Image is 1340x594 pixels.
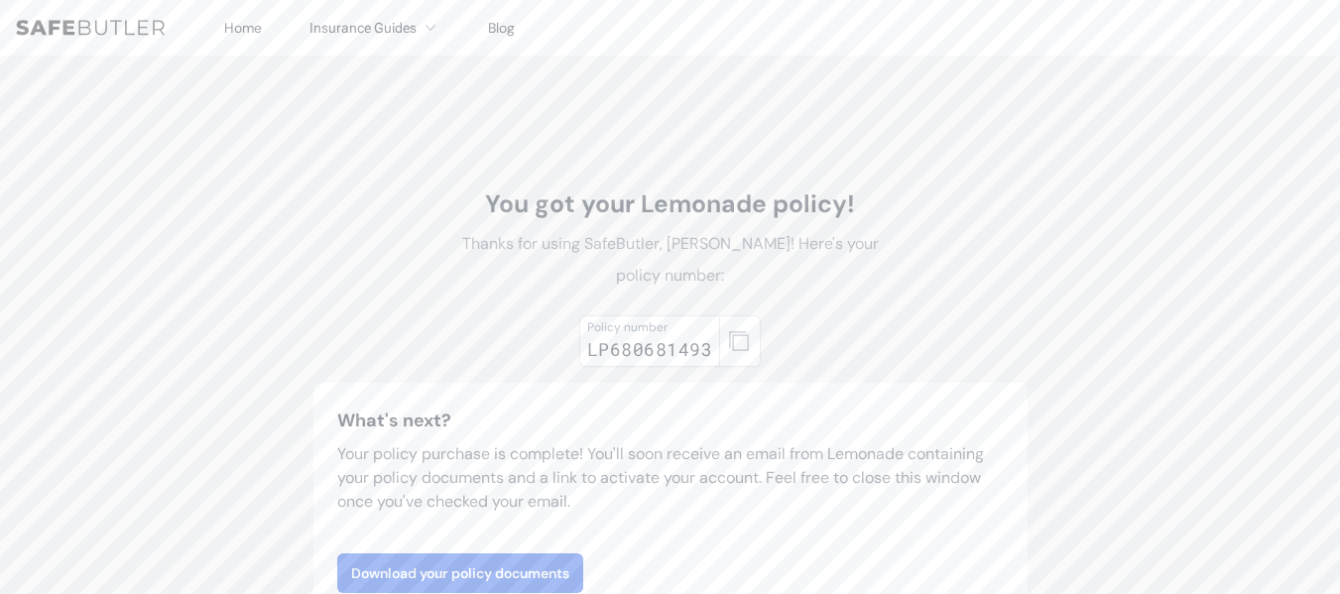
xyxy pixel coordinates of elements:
a: Home [224,19,262,37]
div: Policy number [587,319,712,335]
h1: You got your Lemonade policy! [448,188,893,220]
button: Insurance Guides [309,16,440,40]
h3: What's next? [337,407,1004,434]
a: Blog [488,19,515,37]
p: Thanks for using SafeButler, [PERSON_NAME]! Here's your policy number: [448,228,893,292]
img: SafeButler Text Logo [16,20,165,36]
a: Download your policy documents [337,553,583,593]
p: Your policy purchase is complete! You'll soon receive an email from Lemonade containing your poli... [337,442,1004,514]
div: LP680681493 [587,335,712,363]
